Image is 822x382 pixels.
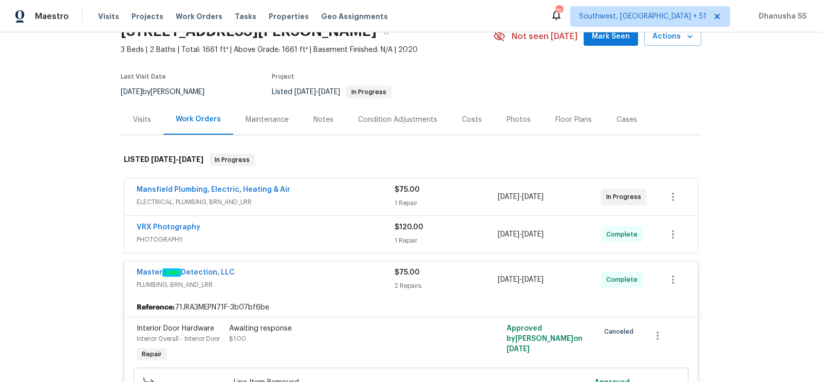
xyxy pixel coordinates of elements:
[132,11,163,22] span: Projects
[555,6,563,16] div: 751
[121,74,166,80] span: Last Visit Date
[512,31,577,42] span: Not seen [DATE]
[498,231,519,238] span: [DATE]
[211,155,254,165] span: In Progress
[584,27,638,46] button: Mark Seen
[498,276,519,283] span: [DATE]
[606,229,642,240] span: Complete
[498,192,544,202] span: -
[522,193,544,201] span: [DATE]
[124,154,203,166] h6: LISTED
[269,11,309,22] span: Properties
[151,156,176,163] span: [DATE]
[395,224,423,231] span: $120.00
[35,11,69,22] span: Maestro
[151,156,203,163] span: -
[555,115,592,125] div: Floor Plans
[616,115,637,125] div: Cases
[507,345,530,353] span: [DATE]
[606,192,645,202] span: In Progress
[644,27,701,46] button: Actions
[176,11,222,22] span: Work Orders
[507,115,531,125] div: Photos
[272,74,294,80] span: Project
[604,326,638,337] span: Canceled
[137,234,395,245] span: PHOTOGRAPHY
[321,11,388,22] span: Geo Assignments
[138,349,166,359] span: Repair
[498,193,519,201] span: [DATE]
[498,275,544,285] span: -
[124,298,698,317] div: 71JRA3MEPN71F-3b07bf6be
[395,281,498,291] div: 2 Repairs
[176,114,221,124] div: Work Orders
[121,26,377,37] h2: [STREET_ADDRESS][PERSON_NAME]
[121,45,493,55] span: 3 Beds | 2 Baths | Total: 1661 ft² | Above Grade: 1661 ft² | Basement Finished: N/A | 2020
[121,86,217,98] div: by [PERSON_NAME]
[606,275,642,285] span: Complete
[579,11,706,22] span: Southwest, [GEOGRAPHIC_DATA] + 51
[137,302,175,313] b: Reference:
[358,115,437,125] div: Condition Adjustments
[137,336,220,342] span: Interior Overall - Interior Door
[229,323,454,334] div: Awaiting response
[137,325,214,332] span: Interior Door Hardware
[272,88,391,96] span: Listed
[137,197,395,207] span: ELECTRICAL, PLUMBING, BRN_AND_LRR
[294,88,340,96] span: -
[121,88,142,96] span: [DATE]
[395,198,498,208] div: 1 Repair
[522,231,544,238] span: [DATE]
[98,11,119,22] span: Visits
[121,143,701,176] div: LISTED [DATE]-[DATE]In Progress
[235,13,256,20] span: Tasks
[462,115,482,125] div: Costs
[522,276,544,283] span: [DATE]
[395,186,420,193] span: $75.00
[652,30,693,43] span: Actions
[137,186,290,193] a: Mansfield Plumbing, Electric, Heating & Air
[498,229,544,240] span: -
[395,269,420,276] span: $75.00
[179,156,203,163] span: [DATE]
[137,280,395,290] span: PLUMBING, BRN_AND_LRR
[507,325,583,353] span: Approved by [PERSON_NAME] on
[319,88,340,96] span: [DATE]
[347,89,390,95] span: In Progress
[137,268,235,277] a: MasterLeakDetection, LLC
[137,224,200,231] a: VRX Photography
[395,235,498,246] div: 1 Repair
[294,88,316,96] span: [DATE]
[246,115,289,125] div: Maintenance
[592,30,630,43] span: Mark Seen
[755,11,807,22] span: Dhanusha SS
[133,115,151,125] div: Visits
[162,268,181,277] em: Leak
[313,115,333,125] div: Notes
[229,336,246,342] span: $1.00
